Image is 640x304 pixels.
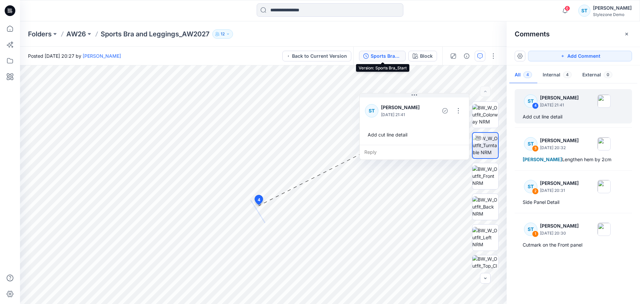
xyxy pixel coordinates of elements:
[537,67,577,84] button: Internal
[461,51,472,61] button: Details
[604,71,612,78] span: 0
[282,51,351,61] button: Back to Current Version
[524,94,537,108] div: ST
[381,111,425,118] p: [DATE] 21:41
[532,102,539,109] div: 4
[540,187,579,194] p: [DATE] 20:31
[532,145,539,152] div: 3
[565,6,570,11] span: 6
[540,94,579,102] p: [PERSON_NAME]
[420,52,433,60] div: Block
[515,30,550,38] h2: Comments
[221,30,225,38] p: 12
[523,198,624,206] div: Side Panel Detail
[523,113,624,121] div: Add cut line detail
[472,196,498,217] img: BW_W_Outfit_Back NRM
[472,166,498,187] img: BW_W_Outfit_Front NRM
[577,67,618,84] button: External
[523,71,532,78] span: 4
[540,136,579,144] p: [PERSON_NAME]
[381,103,425,111] p: [PERSON_NAME]
[365,128,464,141] div: Add cut line detail
[578,5,590,17] div: ST
[212,29,233,39] button: 12
[540,102,579,108] p: [DATE] 21:41
[524,180,537,193] div: ST
[83,53,121,59] a: [PERSON_NAME]
[66,29,86,39] a: AW26
[408,51,437,61] button: Block
[472,104,498,125] img: BW_W_Outfit_Colorway NRM
[365,104,378,117] div: ST
[532,188,539,195] div: 2
[540,144,579,151] p: [DATE] 20:32
[593,4,632,12] div: [PERSON_NAME]
[473,135,498,156] img: BW_W_Outfit_Turntable NRM
[532,231,539,237] div: 1
[523,241,624,249] div: Cutmark on the Front panel
[258,197,260,203] span: 4
[540,179,579,187] p: [PERSON_NAME]
[360,145,469,160] div: Reply
[28,52,121,59] span: Posted [DATE] 20:27 by
[528,51,632,61] button: Add Comment
[472,255,498,281] img: BW_W_Outfit_Top_CloseUp NRM
[101,29,210,39] p: Sports Bra and Leggings_AW2027
[523,157,562,162] span: [PERSON_NAME]
[472,227,498,248] img: BW_W_Outfit_Left NRM
[509,67,537,84] button: All
[540,222,579,230] p: [PERSON_NAME]
[28,29,52,39] a: Folders
[593,12,632,17] div: Stylezone Demo
[540,230,579,237] p: [DATE] 20:30
[359,51,406,61] button: Sports Bra_Start
[371,52,401,60] div: Sports Bra_Start
[524,223,537,236] div: ST
[524,137,537,150] div: ST
[563,71,572,78] span: 4
[523,156,624,164] div: Lengthen hem by 2cm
